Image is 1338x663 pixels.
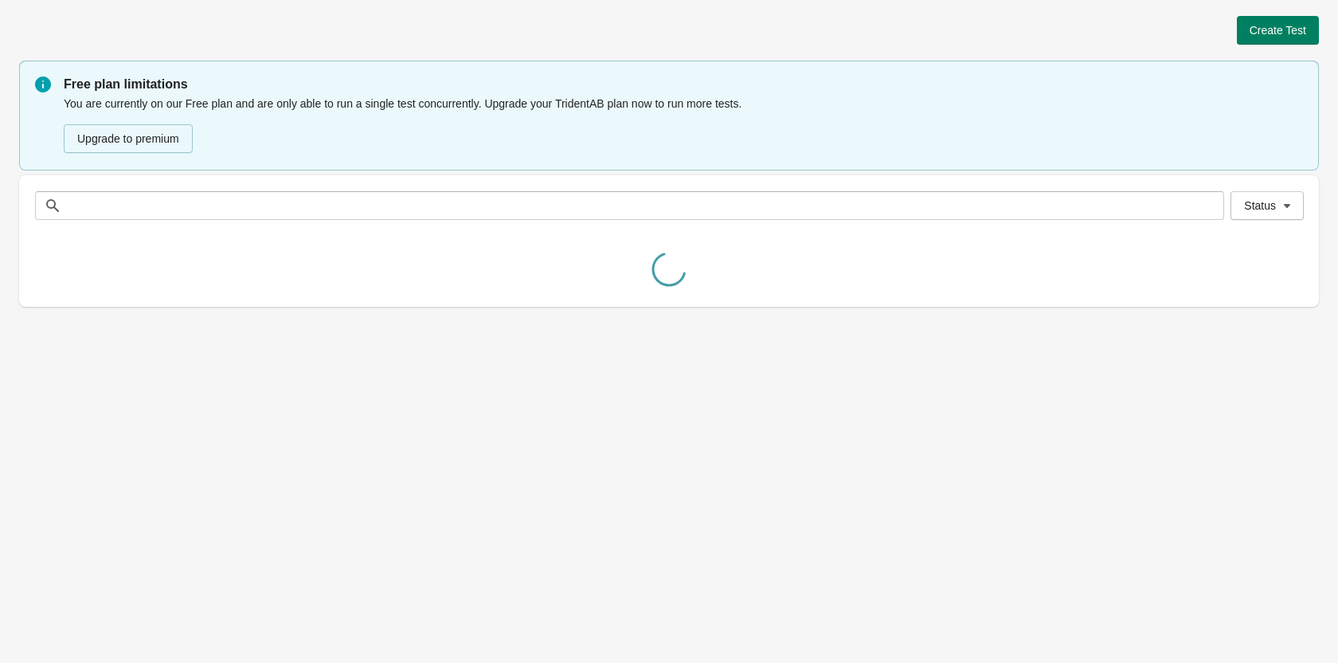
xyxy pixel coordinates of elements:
[64,124,193,153] button: Upgrade to premium
[64,94,1303,155] div: You are currently on our Free plan and are only able to run a single test concurrently. Upgrade y...
[1244,199,1276,212] span: Status
[1250,24,1306,37] span: Create Test
[64,75,1303,94] p: Free plan limitations
[1230,191,1304,220] button: Status
[1237,16,1319,45] button: Create Test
